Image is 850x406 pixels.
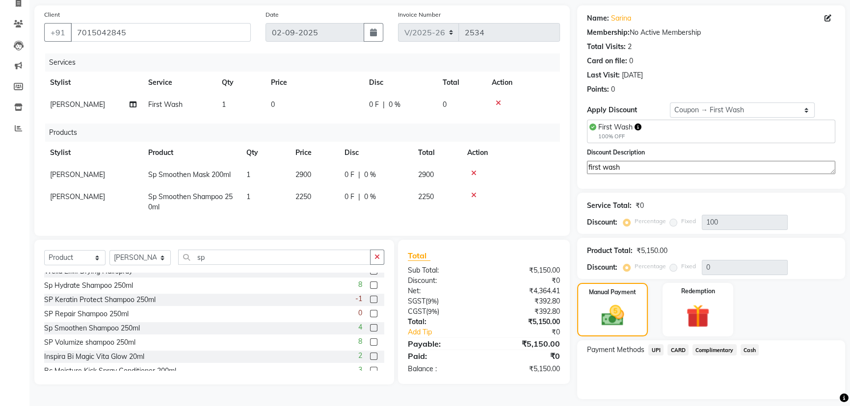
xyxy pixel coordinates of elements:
div: SP Volumize shampoo 250ml [44,337,135,348]
span: First Wash [148,100,183,109]
div: Discount: [400,276,484,286]
div: ( ) [400,296,484,306]
div: Net: [400,286,484,296]
div: Card on file: [587,56,627,66]
label: Client [44,10,60,19]
th: Qty [216,72,265,94]
th: Disc [363,72,437,94]
label: Invoice Number [398,10,441,19]
span: 0 [358,308,362,318]
div: Total: [400,317,484,327]
label: Redemption [681,287,715,296]
span: 0 F [345,170,354,180]
span: | [358,170,360,180]
input: Search by Name/Mobile/Email/Code [71,23,251,42]
div: 0 [611,84,615,95]
span: 0 [443,100,447,109]
span: [PERSON_NAME] [50,170,105,179]
div: Membership: [587,27,630,38]
div: Payable: [400,338,484,350]
div: No Active Membership [587,27,835,38]
span: 2900 [418,170,434,179]
span: CGST [408,307,426,316]
span: | [383,100,385,110]
th: Price [265,72,363,94]
span: 3 [358,365,362,375]
div: ₹5,150.00 [484,317,567,327]
span: 0 [271,100,275,109]
th: Service [142,72,216,94]
th: Disc [339,142,412,164]
div: SP Keratin Protect Shampoo 250ml [44,295,156,305]
div: ₹5,150.00 [484,338,567,350]
label: Percentage [635,262,666,271]
span: 9% [428,307,437,315]
div: ₹4,364.41 [484,286,567,296]
a: Sarina [611,13,631,24]
span: 8 [358,279,362,290]
input: Search or Scan [178,250,371,265]
div: Inspira Bi Magic Vita Glow 20ml [44,352,144,362]
div: ₹5,150.00 [637,246,667,256]
div: Paid: [400,350,484,362]
span: SGST [408,297,425,305]
span: 9% [427,297,437,305]
div: Discount: [587,262,617,273]
label: Percentage [635,217,666,226]
div: Last Visit: [587,70,620,80]
span: Payment Methods [587,345,644,355]
span: Complimentary [692,344,737,355]
div: Bc Moisture Kick Spray Conditioner 200ml [44,366,176,376]
span: CARD [667,344,689,355]
th: Qty [240,142,290,164]
span: 1 [246,170,250,179]
div: Sub Total: [400,265,484,276]
span: 2 [358,351,362,361]
div: Sp Smoothen Shampoo 250ml [44,323,140,333]
div: ₹0 [636,201,644,211]
div: Points: [587,84,609,95]
th: Action [461,142,560,164]
span: 0 F [369,100,379,110]
div: Total Visits: [587,42,626,52]
img: _cash.svg [594,303,631,329]
span: 4 [358,322,362,332]
th: Total [412,142,461,164]
div: Product Total: [587,246,633,256]
span: 1 [246,192,250,201]
span: Total [408,251,430,261]
div: ₹0 [498,327,567,337]
label: Date [266,10,279,19]
div: Products [45,124,567,142]
th: Total [437,72,486,94]
div: Balance : [400,364,484,374]
span: | [358,192,360,202]
img: _gift.svg [679,302,717,331]
div: SP Repair Shampoo 250ml [44,309,129,319]
div: Discount: [587,217,617,228]
span: 2250 [418,192,434,201]
div: Apply Discount [587,105,670,115]
span: First Wash [598,123,633,131]
div: ₹0 [484,276,567,286]
div: ₹5,150.00 [484,364,567,374]
th: Product [142,142,240,164]
div: Name: [587,13,609,24]
th: Stylist [44,72,142,94]
label: Discount Description [587,148,645,157]
span: 1 [222,100,226,109]
div: 0 [629,56,633,66]
th: Action [486,72,560,94]
div: ( ) [400,306,484,317]
span: 0 % [364,192,376,202]
span: 2900 [295,170,311,179]
div: ₹0 [484,350,567,362]
span: Cash [741,344,759,355]
div: 2 [628,42,632,52]
div: [DATE] [622,70,643,80]
div: ₹392.80 [484,296,567,306]
div: Sp Hydrate Shampoo 250ml [44,280,133,291]
span: 0 % [364,170,376,180]
div: ₹392.80 [484,306,567,317]
div: Services [45,53,567,72]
